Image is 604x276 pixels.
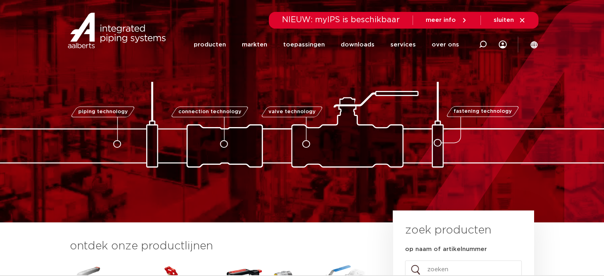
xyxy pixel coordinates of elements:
[405,245,487,253] label: op naam of artikelnummer
[78,109,128,114] span: piping technology
[178,109,241,114] span: connection technology
[432,29,459,61] a: over ons
[341,29,374,61] a: downloads
[194,29,459,61] nav: Menu
[268,109,316,114] span: valve technology
[405,222,491,238] h3: zoek producten
[283,29,325,61] a: toepassingen
[426,17,468,24] a: meer info
[494,17,526,24] a: sluiten
[499,29,507,61] div: my IPS
[426,17,456,23] span: meer info
[70,238,366,254] h3: ontdek onze productlijnen
[390,29,416,61] a: services
[282,16,400,24] span: NIEUW: myIPS is beschikbaar
[494,17,514,23] span: sluiten
[453,109,512,114] span: fastening technology
[242,29,267,61] a: markten
[194,29,226,61] a: producten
